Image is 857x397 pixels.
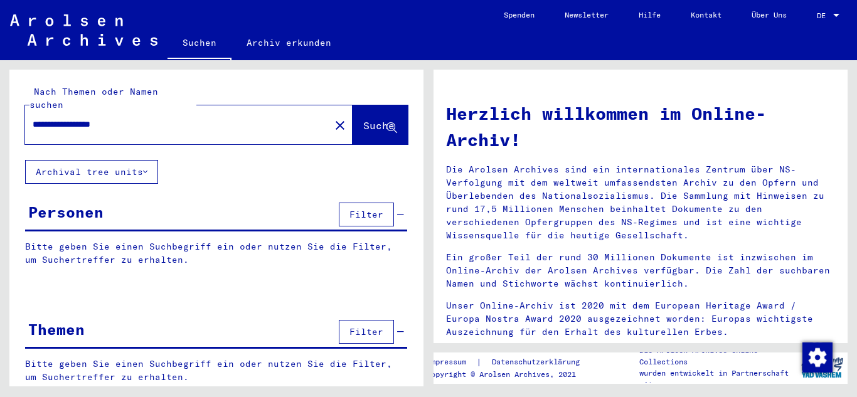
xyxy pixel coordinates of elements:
p: Copyright © Arolsen Archives, 2021 [427,369,595,380]
p: wurden entwickelt in Partnerschaft mit [639,368,796,390]
p: Die Arolsen Archives Online-Collections [639,345,796,368]
button: Archival tree units [25,160,158,184]
a: Archivbaum [161,384,217,396]
button: Filter [339,320,394,344]
mat-label: Nach Themen oder Namen suchen [29,86,158,110]
img: Arolsen_neg.svg [10,14,157,46]
button: Suche [353,105,408,144]
button: Filter [339,203,394,226]
p: Die Arolsen Archives sind ein internationales Zentrum über NS-Verfolgung mit dem weltweit umfasse... [446,163,835,242]
a: Datenschutzerklärung [482,356,595,369]
div: | [427,356,595,369]
span: Filter [349,326,383,337]
p: Unser Online-Archiv ist 2020 mit dem European Heritage Award / Europa Nostra Award 2020 ausgezeic... [446,299,835,339]
a: Impressum [427,356,476,369]
div: Themen [28,318,85,341]
div: Personen [28,201,104,223]
button: Clear [327,112,353,137]
img: yv_logo.png [799,352,846,383]
p: Ein großer Teil der rund 30 Millionen Dokumente ist inzwischen im Online-Archiv der Arolsen Archi... [446,251,835,290]
mat-icon: close [333,118,348,133]
a: Suchen [168,28,232,60]
h1: Herzlich willkommen im Online-Archiv! [446,100,835,153]
span: Filter [349,209,383,220]
img: Zustimmung ändern [802,342,833,373]
span: Suche [363,119,395,132]
span: DE [817,11,831,20]
p: Bitte geben Sie einen Suchbegriff ein oder nutzen Sie die Filter, um Suchertreffer zu erhalten. [25,240,407,267]
a: Archiv erkunden [232,28,346,58]
p: Bitte geben Sie einen Suchbegriff ein oder nutzen Sie die Filter, um Suchertreffer zu erhalten. O... [25,357,408,397]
